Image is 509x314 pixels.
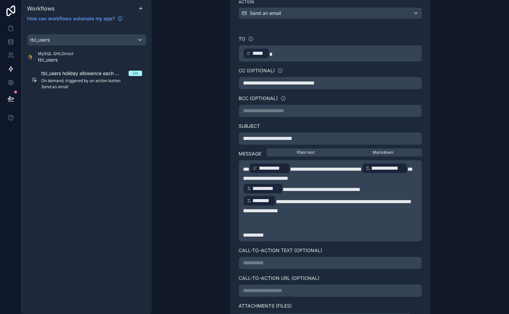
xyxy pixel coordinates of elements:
[297,150,315,155] span: Plain text
[239,95,278,102] label: BCC (optional)
[38,51,73,56] span: MySQL GHLDirect
[41,70,129,77] span: tbl_users holiday allowance each January
[27,66,146,94] a: tbl_users holiday allowance each JanuaryOnOn demand, triggered by an action buttonSend an email
[27,54,32,60] img: MySQL logo
[41,78,142,83] span: On demand, triggered by an action button
[239,303,422,309] label: Attachments (Files)
[250,10,281,17] span: Send an email
[22,26,152,314] div: scrollable content
[239,7,422,19] button: Send an email
[239,150,261,157] label: Message
[30,37,50,43] span: tbl_users
[239,123,422,129] label: Subject
[239,247,422,254] label: Call-to-Action Text (optional)
[373,150,393,155] span: Markdown
[24,15,126,22] a: How can workflows automate my app?
[27,15,115,22] span: How can workflows automate my app?
[239,275,422,282] label: Call-to-Action URL (optional)
[239,67,275,74] label: CC (optional)
[27,5,54,12] span: Workflows
[133,71,138,76] div: On
[38,56,73,63] span: tbl_users
[41,84,142,90] span: Send an email
[239,35,245,42] label: To
[27,34,146,46] button: tbl_users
